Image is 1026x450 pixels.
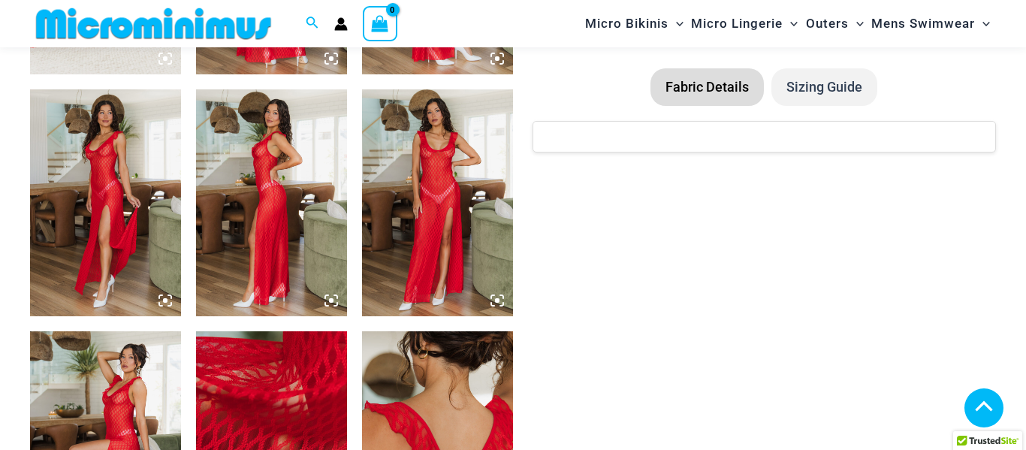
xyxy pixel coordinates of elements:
span: Menu Toggle [783,5,798,43]
img: Sometimes Red 587 Dress [196,89,347,316]
a: OutersMenu ToggleMenu Toggle [802,5,868,43]
a: View Shopping Cart, empty [363,6,397,41]
a: Search icon link [306,14,319,33]
span: Micro Bikinis [585,5,668,43]
span: Menu Toggle [975,5,990,43]
a: Mens SwimwearMenu ToggleMenu Toggle [868,5,994,43]
img: Sometimes Red 587 Dress [30,89,181,316]
nav: Site Navigation [579,2,996,45]
li: Sizing Guide [771,68,877,106]
a: Micro BikinisMenu ToggleMenu Toggle [581,5,687,43]
span: Outers [806,5,849,43]
li: Fabric Details [650,68,764,106]
a: Account icon link [334,17,348,31]
span: Mens Swimwear [871,5,975,43]
span: Menu Toggle [849,5,864,43]
span: Micro Lingerie [691,5,783,43]
img: MM SHOP LOGO FLAT [30,7,277,41]
span: Menu Toggle [668,5,683,43]
img: Sometimes Red 587 Dress [362,89,513,316]
a: Micro LingerieMenu ToggleMenu Toggle [687,5,801,43]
